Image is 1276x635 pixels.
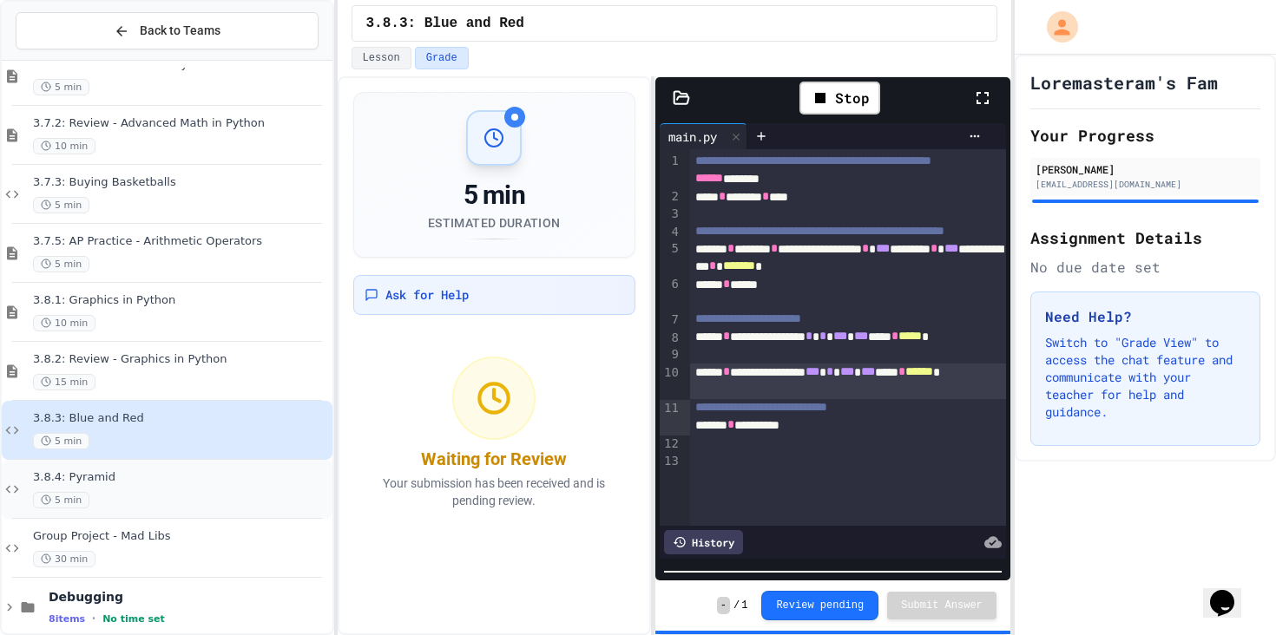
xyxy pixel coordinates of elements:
div: History [664,530,743,554]
span: 3.7.2: Review - Advanced Math in Python [33,116,329,131]
span: Ask for Help [385,286,469,304]
div: 1 [660,153,681,188]
span: 5 min [33,256,89,272]
span: 5 min [33,79,89,95]
span: 10 min [33,315,95,331]
div: 5 [660,240,681,276]
span: - [717,597,730,614]
span: Debugging [49,589,329,605]
span: 5 min [33,492,89,508]
div: 7 [660,311,681,329]
span: 3.7.3: Buying Basketballs [33,175,329,190]
div: Waiting for Review [421,447,567,471]
span: 3.8.4: Pyramid [33,470,329,485]
button: Submit Answer [887,592,996,619]
div: main.py [660,123,747,149]
span: 3.7.5: AP Practice - Arithmetic Operators [33,234,329,249]
span: 8 items [49,613,85,625]
span: Back to Teams [140,22,220,40]
div: My Account [1029,7,1082,47]
span: 3.8.3: Blue and Red [366,13,524,34]
p: Your submission has been received and is pending review. [364,475,625,509]
div: 9 [660,346,681,363]
div: [PERSON_NAME] [1036,161,1255,177]
div: Stop [799,82,880,115]
span: 3.8.1: Graphics in Python [33,293,329,308]
iframe: chat widget [1203,566,1259,618]
span: 3.8.3: Blue and Red [33,411,329,426]
div: 4 [660,224,681,241]
span: Submit Answer [901,599,983,612]
div: Estimated Duration [428,214,560,232]
div: main.py [660,128,726,146]
span: No time set [102,613,165,625]
span: 30 min [33,551,95,567]
span: 1 [741,599,747,612]
button: Review pending [761,591,878,620]
span: Group Project - Mad Libs [33,529,329,544]
span: 5 min [33,433,89,449]
span: • [92,612,95,625]
h2: Assignment Details [1030,226,1260,250]
div: 6 [660,276,681,311]
div: 2 [660,188,681,206]
span: / [733,599,740,612]
div: [EMAIL_ADDRESS][DOMAIN_NAME] [1036,178,1255,191]
p: Switch to "Grade View" to access the chat feature and communicate with your teacher for help and ... [1045,334,1246,421]
h3: Need Help? [1045,306,1246,327]
span: 10 min [33,138,95,154]
span: 15 min [33,374,95,390]
span: 3.8.2: Review - Graphics in Python [33,352,329,367]
div: 8 [660,330,681,347]
div: 5 min [428,180,560,211]
h2: Your Progress [1030,123,1260,147]
button: Back to Teams [16,12,319,49]
button: Lesson [352,47,411,69]
button: Grade [415,47,469,69]
div: No due date set [1030,257,1260,278]
div: 12 [660,435,681,453]
div: 3 [660,206,681,223]
span: 5 min [33,197,89,213]
h1: Loremasteram's Fam [1030,70,1218,95]
div: 11 [660,400,681,435]
div: 13 [660,453,681,470]
div: 10 [660,364,681,400]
